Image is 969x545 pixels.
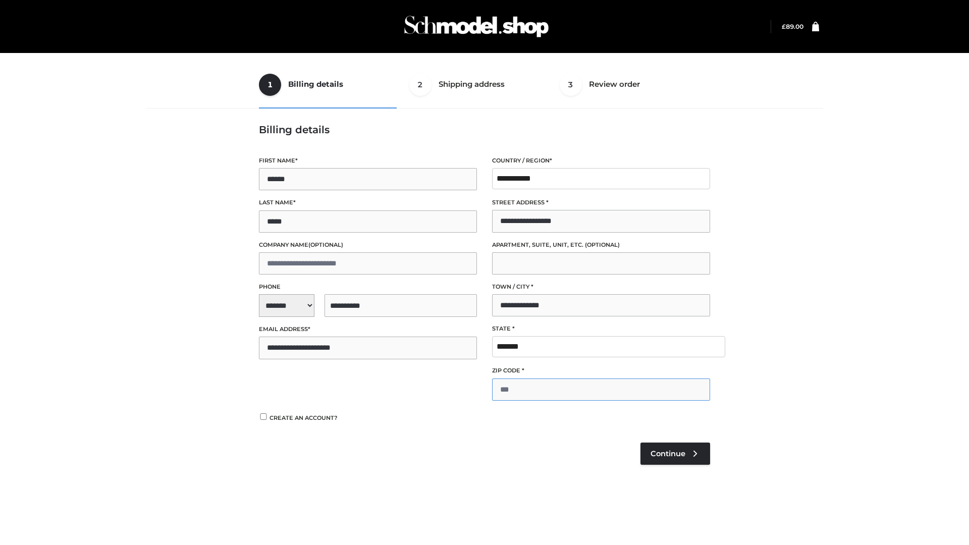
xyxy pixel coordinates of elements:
label: Phone [259,282,477,292]
a: £89.00 [782,23,803,30]
label: Town / City [492,282,710,292]
label: Last name [259,198,477,207]
label: Apartment, suite, unit, etc. [492,240,710,250]
label: Company name [259,240,477,250]
img: Schmodel Admin 964 [401,7,552,46]
span: (optional) [308,241,343,248]
h3: Billing details [259,124,710,136]
span: Create an account? [270,414,338,421]
label: Street address [492,198,710,207]
span: (optional) [585,241,620,248]
span: £ [782,23,786,30]
label: State [492,324,710,334]
bdi: 89.00 [782,23,803,30]
label: Country / Region [492,156,710,166]
label: Email address [259,324,477,334]
a: Continue [640,443,710,465]
input: Create an account? [259,413,268,420]
label: First name [259,156,477,166]
label: ZIP Code [492,366,710,375]
span: Continue [651,449,685,458]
